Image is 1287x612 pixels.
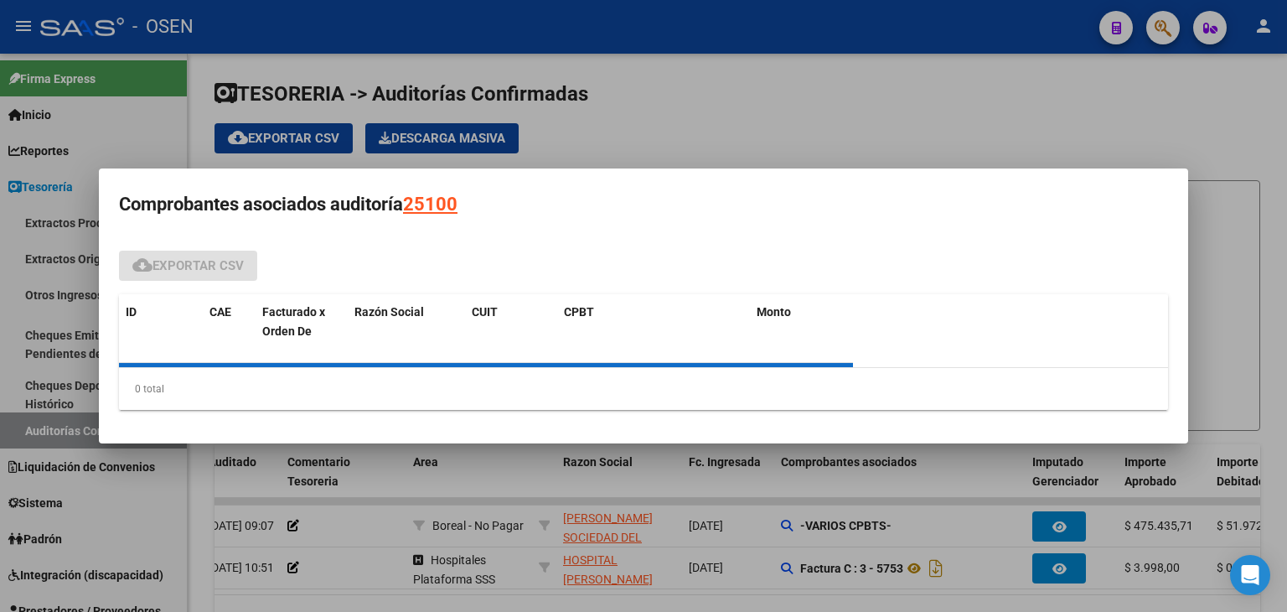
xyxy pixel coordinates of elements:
[132,258,244,273] span: Exportar CSV
[348,294,465,368] datatable-header-cell: Razón Social
[472,305,498,319] span: CUIT
[119,189,1168,220] h3: Comprobantes asociados auditoría
[209,305,231,319] span: CAE
[119,251,257,281] button: Exportar CSV
[203,294,256,368] datatable-header-cell: CAE
[564,305,594,319] span: CPBT
[119,294,203,368] datatable-header-cell: ID
[126,305,137,319] span: ID
[256,294,348,368] datatable-header-cell: Facturado x Orden De
[757,305,791,319] span: Monto
[1230,555,1270,595] div: Open Intercom Messenger
[750,294,867,368] datatable-header-cell: Monto
[465,294,557,368] datatable-header-cell: CUIT
[403,189,457,220] div: 25100
[132,255,152,275] mat-icon: cloud_download
[262,305,325,338] span: Facturado x Orden De
[119,368,1168,410] div: 0 total
[354,305,424,319] span: Razón Social
[557,294,750,368] datatable-header-cell: CPBT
